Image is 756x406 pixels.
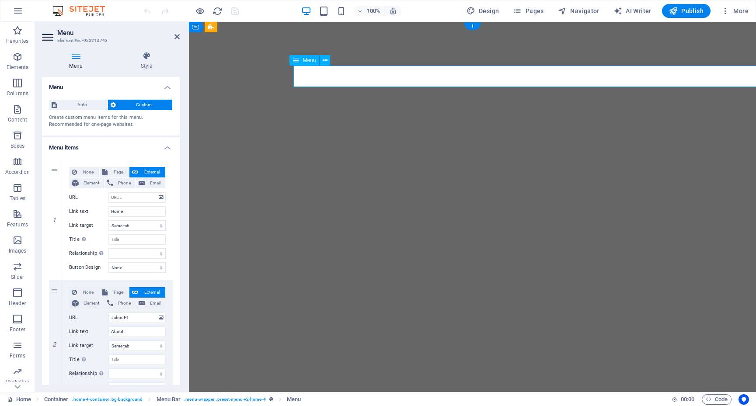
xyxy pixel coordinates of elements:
button: Element [69,178,104,188]
em: 1 [48,216,61,223]
label: Relationship [69,368,108,379]
span: Click to select. Double-click to edit [157,394,181,405]
button: Email [136,178,165,188]
p: Footer [10,326,25,333]
button: Design [463,4,503,18]
button: Element [69,298,104,309]
button: Email [136,298,165,309]
button: None [69,287,99,298]
label: Button Design [69,382,108,393]
span: Page [110,167,126,177]
span: Pages [513,7,543,15]
img: Editor Logo [50,6,116,16]
span: AI Writer [613,7,651,15]
input: Title [108,234,166,245]
span: Click to select. Double-click to edit [44,394,69,405]
span: Design [467,7,499,15]
span: Menu [303,58,316,63]
button: External [129,167,165,177]
span: Phone [116,298,133,309]
span: Auto [59,100,105,110]
button: 100% [353,6,384,16]
input: URL... [108,312,166,323]
button: Page [100,287,129,298]
input: Link text... [108,326,166,337]
span: Custom [118,100,170,110]
span: Email [148,178,163,188]
button: Phone [105,178,136,188]
p: Boxes [10,142,25,149]
input: Link text... [108,206,166,217]
span: None [80,167,97,177]
p: Favorites [6,38,28,45]
input: URL... [108,192,166,203]
h4: Menu [42,52,113,70]
h4: Menu items [42,137,180,153]
label: Link target [69,340,108,351]
p: Slider [11,274,24,281]
button: reload [212,6,223,16]
span: . home-4-container .bg-background [72,394,143,405]
label: URL [69,312,108,323]
label: Button Design [69,262,108,273]
h4: Menu [42,77,180,93]
div: Create custom menu items for this menu. Recommended for one-page websites. [49,114,173,128]
label: Link text [69,326,108,337]
span: Page [110,287,126,298]
i: This element is a customizable preset [269,397,273,402]
i: Reload page [213,6,223,16]
h6: 100% [366,6,380,16]
h4: Style [113,52,180,70]
span: Email [148,298,163,309]
div: Design (Ctrl+Alt+Y) [463,4,503,18]
input: Title [108,354,166,365]
button: Usercentrics [739,394,749,405]
h3: Element #ed-923213743 [57,37,162,45]
button: Auto [49,100,108,110]
p: Content [8,116,27,123]
button: Navigator [554,4,603,18]
span: : [687,396,688,403]
p: Tables [10,195,25,202]
em: 2 [48,341,61,348]
p: Images [9,247,27,254]
span: External [141,167,163,177]
button: Pages [509,4,547,18]
span: . menu-wrapper .preset-menu-v2-home-4 [184,394,265,405]
button: More [718,4,752,18]
span: None [80,287,97,298]
nav: breadcrumb [44,394,301,405]
button: Code [702,394,732,405]
label: Title [69,234,108,245]
i: On resize automatically adjust zoom level to fit chosen device. [389,7,397,15]
span: Element [81,178,101,188]
button: Publish [662,4,711,18]
span: 00 00 [681,394,694,405]
span: External [141,287,163,298]
label: URL [69,192,108,203]
span: Element [81,298,101,309]
button: Custom [108,100,173,110]
p: Columns [7,90,28,97]
button: Page [100,167,129,177]
p: Header [9,300,26,307]
label: Relationship [69,248,108,259]
button: Phone [105,298,136,309]
p: Elements [7,64,29,71]
span: Publish [669,7,704,15]
span: Navigator [558,7,599,15]
button: AI Writer [610,4,655,18]
label: Title [69,354,108,365]
button: Click here to leave preview mode and continue editing [195,6,205,16]
h2: Menu [57,29,180,37]
button: None [69,167,99,177]
label: Link text [69,206,108,217]
div: + [464,22,481,30]
a: Click to cancel selection. Double-click to open Pages [7,394,31,405]
p: Marketing [5,378,29,385]
button: External [129,287,165,298]
h6: Session time [672,394,695,405]
p: Accordion [5,169,30,176]
p: Features [7,221,28,228]
span: More [721,7,749,15]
